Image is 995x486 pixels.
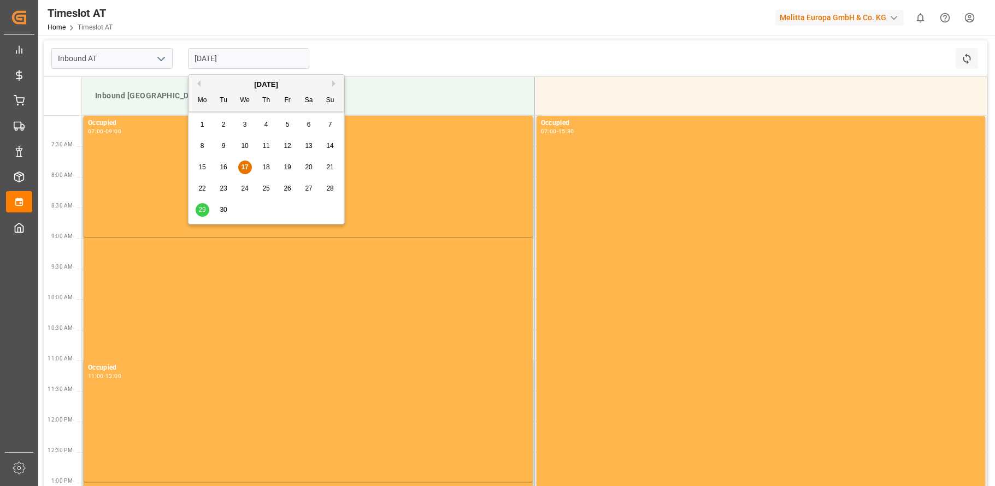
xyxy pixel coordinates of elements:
span: 28 [326,185,333,192]
div: Su [323,94,337,108]
div: Choose Wednesday, September 10th, 2025 [238,139,252,153]
div: [DATE] [189,79,344,90]
div: - [557,129,558,134]
div: Occupied [88,118,528,129]
span: 20 [305,163,312,171]
div: 11:00 [88,374,104,378]
span: 12:30 PM [48,447,73,453]
input: DD-MM-YYYY [188,48,309,69]
div: 07:00 [541,129,557,134]
div: Timeslot AT [48,5,113,21]
span: 12 [284,142,291,150]
div: - [104,129,105,134]
span: 29 [198,206,205,214]
span: 27 [305,185,312,192]
div: Choose Monday, September 8th, 2025 [196,139,209,153]
button: show 0 new notifications [908,5,933,30]
div: Choose Saturday, September 27th, 2025 [302,182,316,195]
span: 1:00 PM [51,478,73,484]
input: Type to search/select [51,48,173,69]
span: 7:30 AM [51,141,73,147]
div: 07:00 [88,129,104,134]
div: Mo [196,94,209,108]
div: 13:00 [105,374,121,378]
div: Choose Wednesday, September 24th, 2025 [238,182,252,195]
span: 11:30 AM [48,386,73,392]
div: 15:30 [558,129,574,134]
div: Choose Tuesday, September 30th, 2025 [217,203,231,217]
span: 8:00 AM [51,172,73,178]
div: Choose Thursday, September 25th, 2025 [260,182,273,195]
span: 2 [222,121,226,128]
div: Occupied [541,118,981,129]
span: 1 [201,121,204,128]
span: 14 [326,142,333,150]
span: 3 [243,121,247,128]
span: 5 [286,121,290,128]
button: open menu [152,50,169,67]
div: Choose Friday, September 5th, 2025 [281,118,295,132]
span: 13 [305,142,312,150]
span: 7 [328,121,332,128]
div: Tu [217,94,231,108]
div: Choose Monday, September 29th, 2025 [196,203,209,217]
div: Choose Thursday, September 18th, 2025 [260,161,273,174]
div: Choose Monday, September 22nd, 2025 [196,182,209,195]
div: Choose Tuesday, September 9th, 2025 [217,139,231,153]
div: Choose Thursday, September 4th, 2025 [260,118,273,132]
div: Choose Sunday, September 14th, 2025 [323,139,337,153]
span: 12:00 PM [48,417,73,423]
span: 23 [220,185,227,192]
span: 25 [262,185,269,192]
div: Choose Thursday, September 11th, 2025 [260,139,273,153]
button: Help Center [933,5,957,30]
span: 10 [241,142,248,150]
span: 11:00 AM [48,355,73,361]
span: 4 [264,121,268,128]
span: 10:30 AM [48,325,73,331]
span: 17 [241,163,248,171]
div: Choose Monday, September 1st, 2025 [196,118,209,132]
span: 9:30 AM [51,264,73,270]
div: Choose Tuesday, September 23rd, 2025 [217,182,231,195]
div: Sa [302,94,316,108]
div: month 2025-09 [192,114,341,221]
div: Choose Tuesday, September 2nd, 2025 [217,118,231,132]
div: Choose Sunday, September 21st, 2025 [323,161,337,174]
div: Choose Sunday, September 28th, 2025 [323,182,337,195]
span: 8 [201,142,204,150]
span: 18 [262,163,269,171]
div: Choose Saturday, September 13th, 2025 [302,139,316,153]
span: 9:00 AM [51,233,73,239]
span: 19 [284,163,291,171]
span: 24 [241,185,248,192]
div: Choose Friday, September 12th, 2025 [281,139,295,153]
span: 15 [198,163,205,171]
div: Choose Wednesday, September 17th, 2025 [238,161,252,174]
div: Melitta Europa GmbH & Co. KG [775,10,904,26]
div: - [104,374,105,378]
div: Choose Monday, September 15th, 2025 [196,161,209,174]
div: Choose Sunday, September 7th, 2025 [323,118,337,132]
button: Next Month [332,80,339,87]
span: 11 [262,142,269,150]
div: Choose Saturday, September 6th, 2025 [302,118,316,132]
div: Choose Tuesday, September 16th, 2025 [217,161,231,174]
div: Th [260,94,273,108]
div: Choose Wednesday, September 3rd, 2025 [238,118,252,132]
span: 22 [198,185,205,192]
span: 9 [222,142,226,150]
div: We [238,94,252,108]
div: 09:00 [105,129,121,134]
div: Occupied [88,363,528,374]
a: Home [48,23,66,31]
div: Inbound [GEOGRAPHIC_DATA] [91,86,526,106]
button: Previous Month [194,80,201,87]
span: 26 [284,185,291,192]
span: 8:30 AM [51,203,73,209]
span: 6 [307,121,311,128]
span: 21 [326,163,333,171]
div: Choose Saturday, September 20th, 2025 [302,161,316,174]
span: 16 [220,163,227,171]
div: Fr [281,94,295,108]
